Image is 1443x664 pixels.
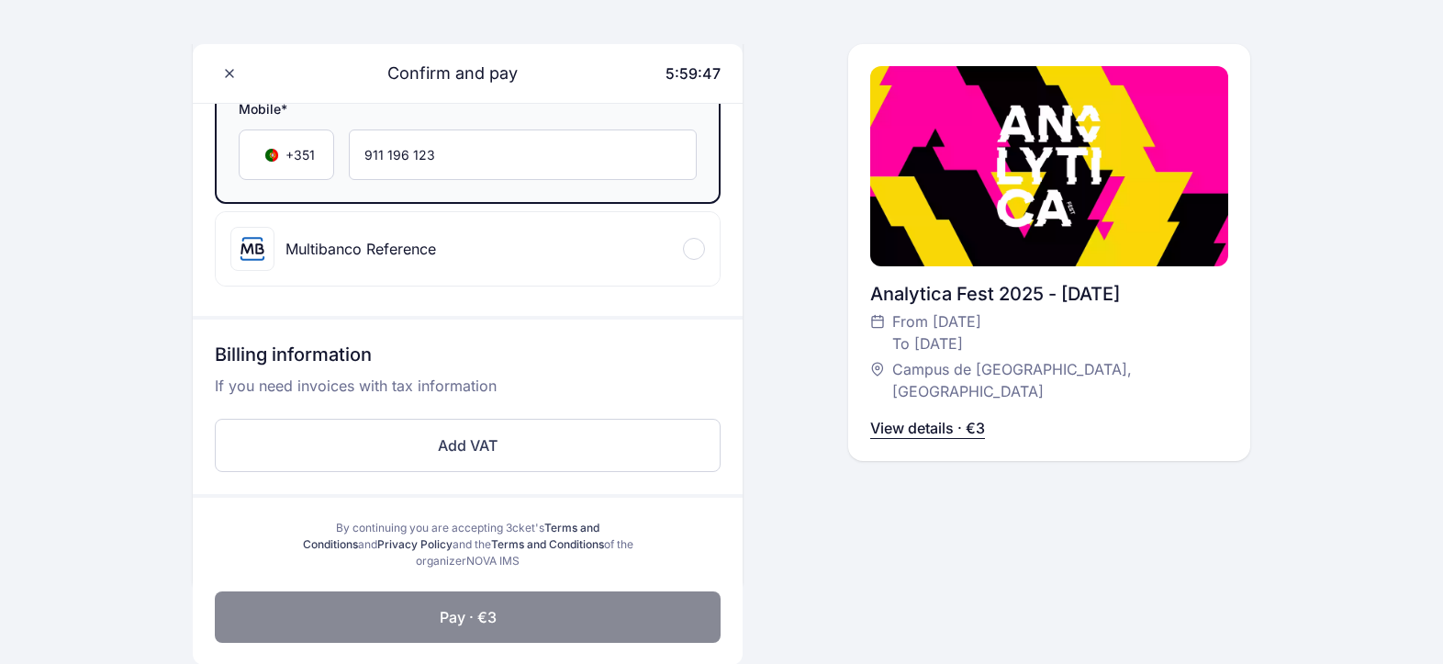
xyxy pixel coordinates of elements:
[892,358,1210,402] span: Campus de [GEOGRAPHIC_DATA], [GEOGRAPHIC_DATA]
[285,238,436,260] div: Multibanco Reference
[377,537,453,551] a: Privacy Policy
[349,129,697,180] input: Mobile
[239,100,697,122] span: Mobile*
[365,61,518,86] span: Confirm and pay
[440,606,497,628] span: Pay · €3
[285,146,315,164] span: +351
[870,417,985,439] p: View details · €3
[892,310,981,355] span: From [DATE] To [DATE]
[466,554,520,568] span: NOVA IMS
[239,129,334,180] div: Country Code Selector
[215,375,721,411] p: If you need invoices with tax information
[215,419,721,472] button: Add VAT
[870,281,1228,307] div: Analytica Fest 2025 - [DATE]
[296,520,640,569] div: By continuing you are accepting 3cket's and and the of the organizer
[491,537,604,551] a: Terms and Conditions
[215,342,721,375] h3: Billing information
[215,591,721,643] button: Pay · €3
[666,64,721,83] span: 5:59:47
